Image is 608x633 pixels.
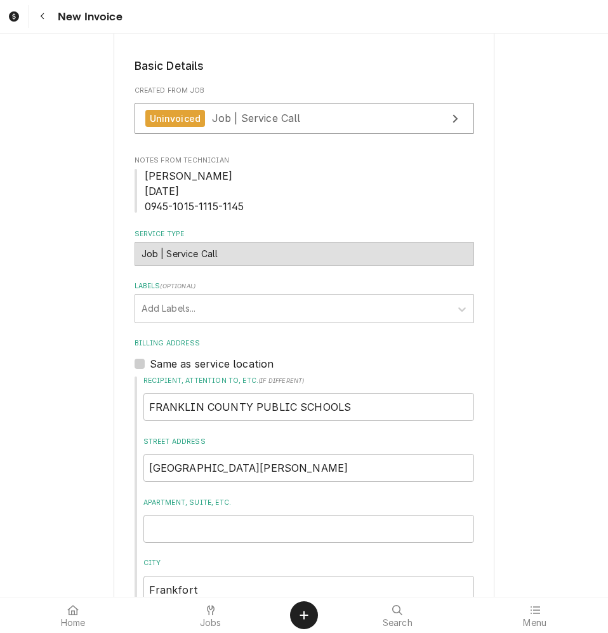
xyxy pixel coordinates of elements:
span: Jobs [200,618,221,628]
div: Notes From Technician [135,156,474,213]
span: [PERSON_NAME] [DATE] 0945-1015-1115-1145 [145,170,244,213]
div: Service Type [135,229,474,265]
a: View Job [135,103,474,134]
span: Menu [523,618,546,628]
span: Notes From Technician [135,168,474,214]
a: Search [329,600,466,630]
label: Recipient, Attention To, etc. [143,376,474,386]
div: Job | Service Call [135,242,474,266]
label: Same as service location [150,356,274,371]
div: Labels [135,281,474,323]
a: Home [5,600,142,630]
span: New Invoice [54,8,122,25]
span: Home [61,618,86,628]
span: Created From Job [135,86,474,96]
span: Search [383,618,413,628]
label: Street Address [143,437,474,447]
div: Street Address [143,437,474,482]
span: Job | Service Call [212,112,301,124]
label: City [143,558,474,568]
span: ( if different ) [258,377,304,384]
div: Created From Job [135,86,474,140]
legend: Basic Details [135,58,474,74]
a: Go to Invoices [3,5,25,28]
label: Billing Address [135,338,474,349]
div: City [143,558,474,603]
span: Notes From Technician [135,156,474,166]
span: ( optional ) [160,283,195,290]
div: Apartment, Suite, etc. [143,498,474,543]
label: Service Type [135,229,474,239]
label: Apartment, Suite, etc. [143,498,474,508]
a: Menu [467,600,604,630]
button: Create Object [290,601,318,629]
div: Uninvoiced [145,110,206,127]
div: Recipient, Attention To, etc. [143,376,474,421]
label: Labels [135,281,474,291]
button: Navigate back [31,5,54,28]
a: Jobs [143,600,279,630]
